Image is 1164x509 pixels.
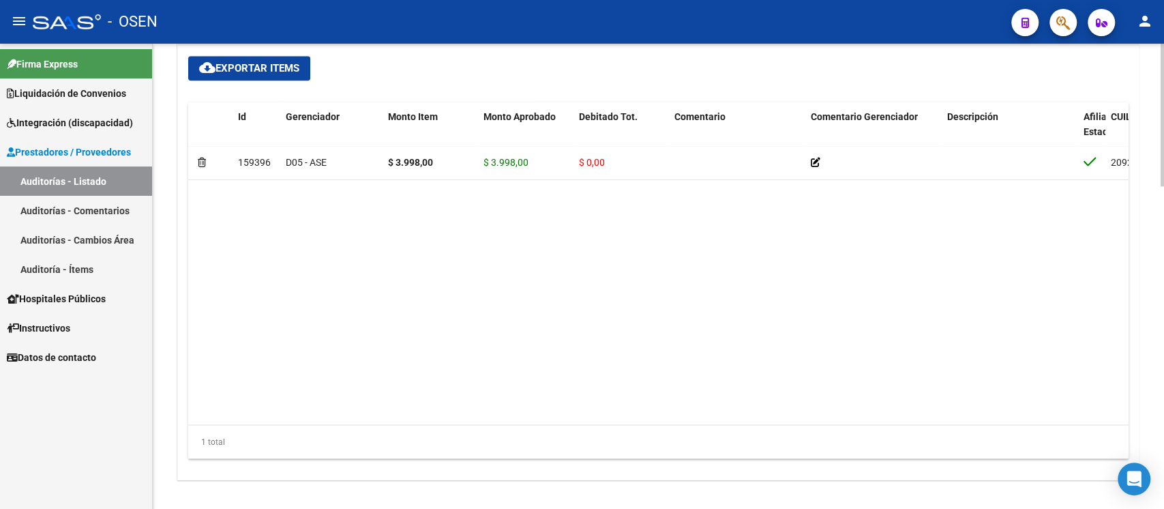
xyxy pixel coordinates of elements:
span: D05 - ASE [286,157,327,168]
datatable-header-cell: Afiliado Estado [1078,102,1105,162]
span: Descripción [947,111,998,122]
span: Id [238,111,246,122]
datatable-header-cell: Descripción [942,102,1078,162]
span: Hospitales Públicos [7,291,106,306]
strong: $ 3.998,00 [388,157,433,168]
span: $ 3.998,00 [483,157,528,168]
span: Comentario Gerenciador [811,111,918,122]
datatable-header-cell: Gerenciador [280,102,383,162]
span: $ 0,00 [579,157,605,168]
span: Instructivos [7,321,70,336]
datatable-header-cell: Id [233,102,280,162]
span: Comentario [674,111,726,122]
span: Afiliado Estado [1084,111,1118,138]
datatable-header-cell: Comentario Gerenciador [805,102,942,162]
button: Exportar Items [188,56,310,81]
span: Firma Express [7,57,78,72]
datatable-header-cell: Monto Item [383,102,478,162]
datatable-header-cell: Monto Aprobado [478,102,573,162]
span: Datos de contacto [7,350,96,365]
span: Exportar Items [199,62,299,74]
span: Gerenciador [286,111,340,122]
span: Monto Aprobado [483,111,556,122]
datatable-header-cell: Comentario [669,102,805,162]
span: - OSEN [108,7,158,37]
span: CUIL [1111,111,1131,122]
div: 1 total [188,425,1129,459]
div: Open Intercom Messenger [1118,463,1150,495]
span: 159396 [238,157,271,168]
span: Integración (discapacidad) [7,115,133,130]
datatable-header-cell: Debitado Tot. [573,102,669,162]
mat-icon: menu [11,13,27,29]
span: Debitado Tot. [579,111,638,122]
span: Monto Item [388,111,438,122]
span: Liquidación de Convenios [7,86,126,101]
mat-icon: person [1137,13,1153,29]
span: Prestadores / Proveedores [7,145,131,160]
mat-icon: cloud_download [199,59,215,76]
